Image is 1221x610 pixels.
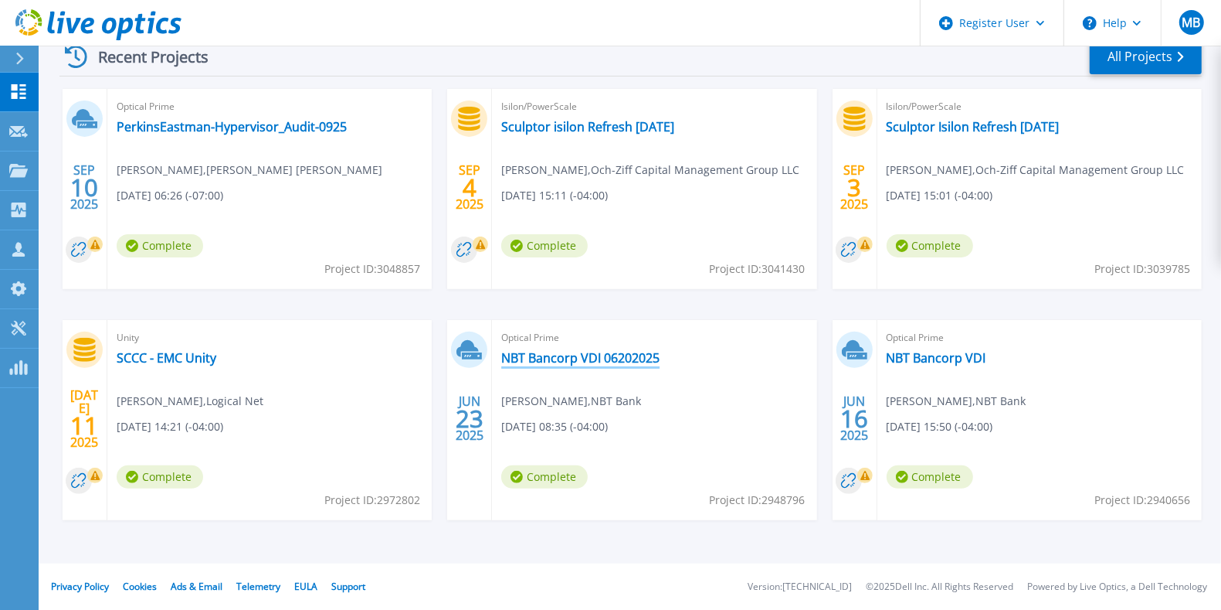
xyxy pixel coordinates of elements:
[117,350,216,366] a: SCCC - EMC Unity
[324,492,420,509] span: Project ID: 2972802
[294,580,317,593] a: EULA
[887,162,1185,179] span: [PERSON_NAME] , Och-Ziff Capital Management Group LLC
[847,181,861,194] span: 3
[1027,582,1207,592] li: Powered by Live Optics, a Dell Technology
[887,119,1060,135] a: Sculptor Isilon Refresh [DATE]
[117,98,422,115] span: Optical Prime
[501,418,608,435] span: [DATE] 08:35 (-04:00)
[887,329,1192,346] span: Optical Prime
[501,465,588,489] span: Complete
[501,119,674,135] a: Sculptor isilon Refresh [DATE]
[710,261,806,278] span: Project ID: 3041430
[1094,261,1190,278] span: Project ID: 3039785
[1090,39,1202,74] a: All Projects
[1182,16,1200,29] span: MB
[839,390,869,447] div: JUN 2025
[501,162,799,179] span: [PERSON_NAME] , Och-Ziff Capital Management Group LLC
[123,580,157,593] a: Cookies
[839,159,869,216] div: SEP 2025
[117,234,203,257] span: Complete
[51,580,109,593] a: Privacy Policy
[70,181,98,194] span: 10
[748,582,852,592] li: Version: [TECHNICAL_ID]
[887,465,973,489] span: Complete
[70,390,99,447] div: [DATE] 2025
[117,329,422,346] span: Unity
[117,393,263,410] span: [PERSON_NAME] , Logical Net
[70,419,98,432] span: 11
[501,187,608,204] span: [DATE] 15:11 (-04:00)
[501,329,807,346] span: Optical Prime
[887,187,993,204] span: [DATE] 15:01 (-04:00)
[887,350,986,366] a: NBT Bancorp VDI
[840,412,868,425] span: 16
[456,412,483,425] span: 23
[501,98,807,115] span: Isilon/PowerScale
[70,159,99,216] div: SEP 2025
[117,418,223,435] span: [DATE] 14:21 (-04:00)
[866,582,1013,592] li: © 2025 Dell Inc. All Rights Reserved
[236,580,280,593] a: Telemetry
[59,38,229,76] div: Recent Projects
[1094,492,1190,509] span: Project ID: 2940656
[455,390,484,447] div: JUN 2025
[117,119,347,135] a: PerkinsEastman-Hypervisor_Audit-0925
[501,393,641,410] span: [PERSON_NAME] , NBT Bank
[331,580,365,593] a: Support
[117,187,223,204] span: [DATE] 06:26 (-07:00)
[501,350,660,366] a: NBT Bancorp VDI 06202025
[887,418,993,435] span: [DATE] 15:50 (-04:00)
[887,393,1026,410] span: [PERSON_NAME] , NBT Bank
[117,465,203,489] span: Complete
[887,234,973,257] span: Complete
[171,580,222,593] a: Ads & Email
[710,492,806,509] span: Project ID: 2948796
[324,261,420,278] span: Project ID: 3048857
[117,162,382,179] span: [PERSON_NAME] , [PERSON_NAME] [PERSON_NAME]
[463,181,477,194] span: 4
[887,98,1192,115] span: Isilon/PowerScale
[455,159,484,216] div: SEP 2025
[501,234,588,257] span: Complete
